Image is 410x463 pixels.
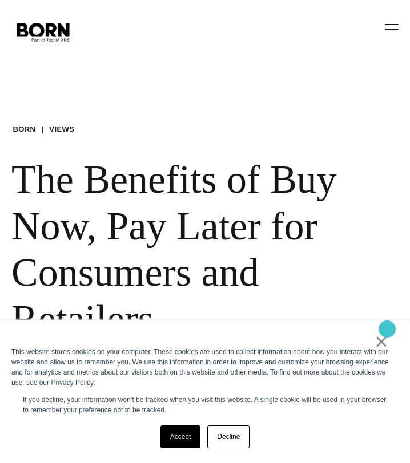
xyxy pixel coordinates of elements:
[23,395,387,415] p: If you decline, your information won’t be tracked when you visit this website. A single cookie wi...
[160,425,201,448] a: Accept
[49,121,74,138] a: Views
[13,121,36,138] a: BORN
[207,425,250,448] a: Decline
[378,14,405,38] button: Open
[11,347,399,388] div: This website stores cookies on your computer. These cookies are used to collect information about...
[11,156,399,343] div: The Benefits of Buy Now, Pay Later for Consumers and Retailers
[375,336,388,347] a: ×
